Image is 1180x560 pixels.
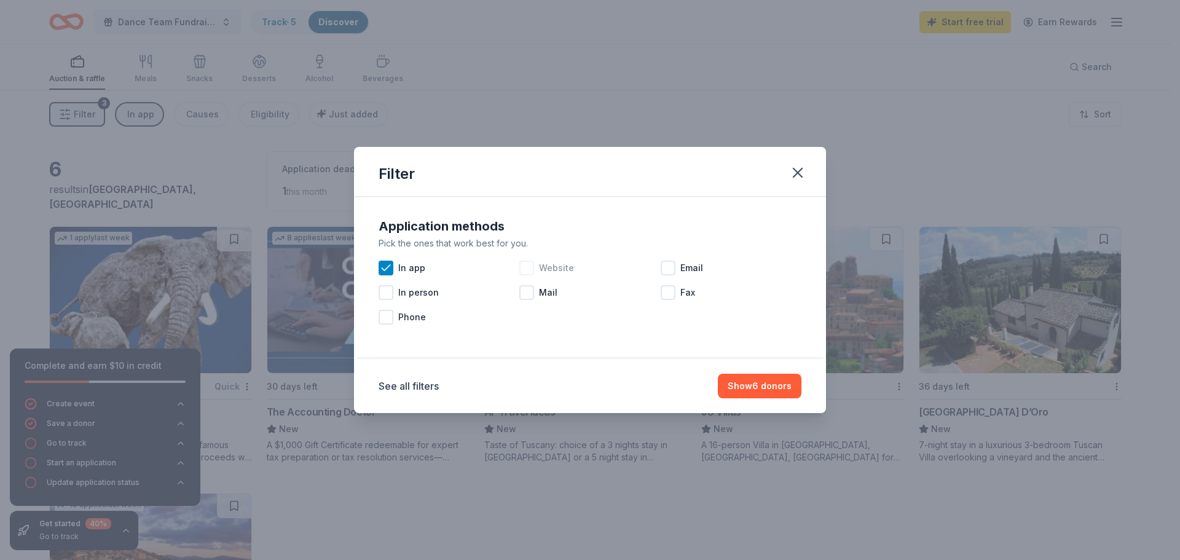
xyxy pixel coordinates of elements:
[539,261,574,275] span: Website
[718,374,801,398] button: Show6 donors
[398,261,425,275] span: In app
[398,285,439,300] span: In person
[680,285,695,300] span: Fax
[398,310,426,325] span: Phone
[539,285,557,300] span: Mail
[680,261,703,275] span: Email
[379,236,801,251] div: Pick the ones that work best for you.
[379,216,801,236] div: Application methods
[379,379,439,393] button: See all filters
[379,164,415,184] div: Filter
